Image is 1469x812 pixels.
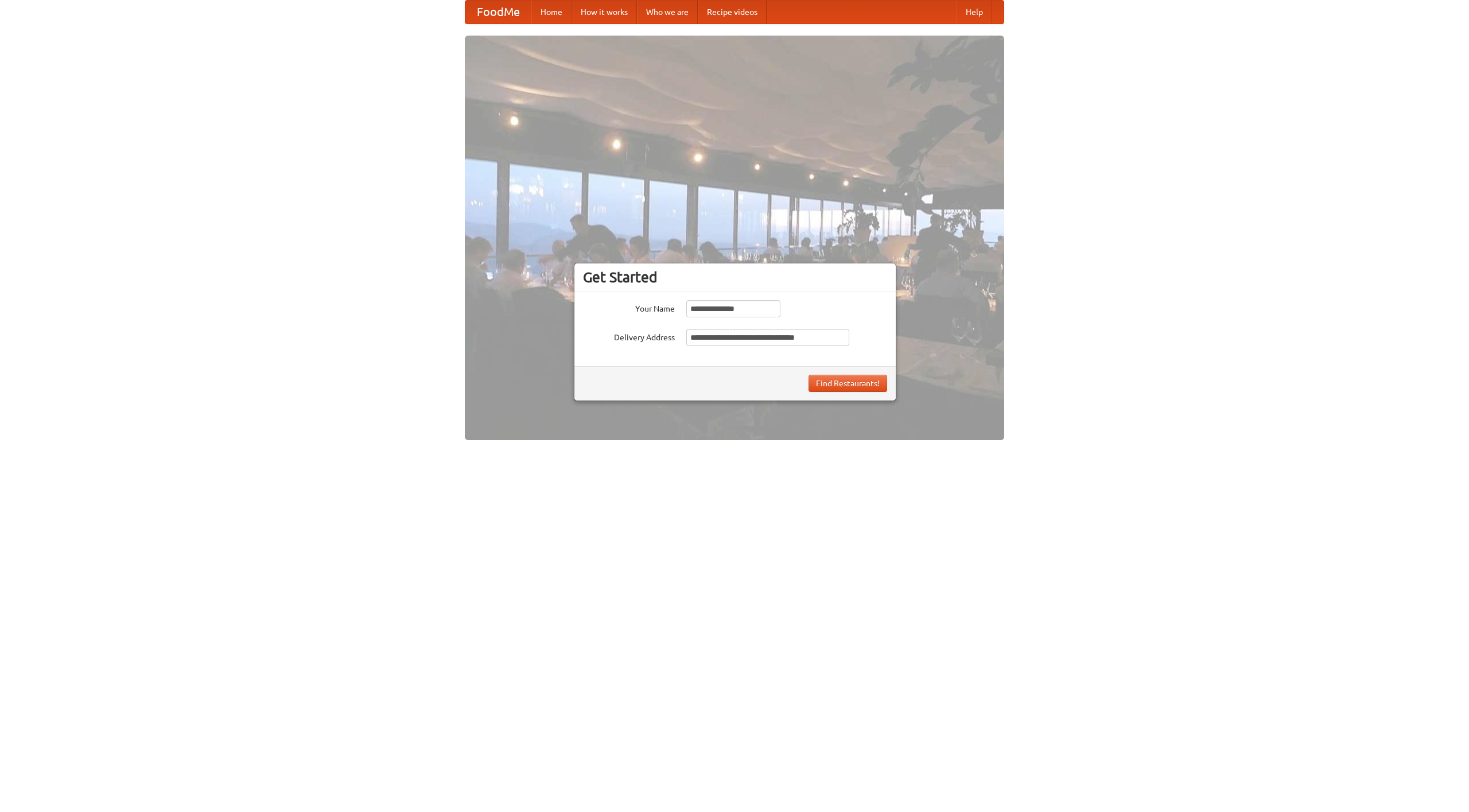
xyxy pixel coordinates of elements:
label: Delivery Address [583,329,675,343]
a: How it works [572,1,637,24]
label: Your Name [583,300,675,314]
a: FoodMe [465,1,531,24]
a: Home [531,1,572,24]
a: Recipe videos [698,1,767,24]
a: Help [957,1,992,24]
a: Who we are [637,1,698,24]
h3: Get Started [583,269,887,286]
button: Find Restaurants! [809,375,887,392]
